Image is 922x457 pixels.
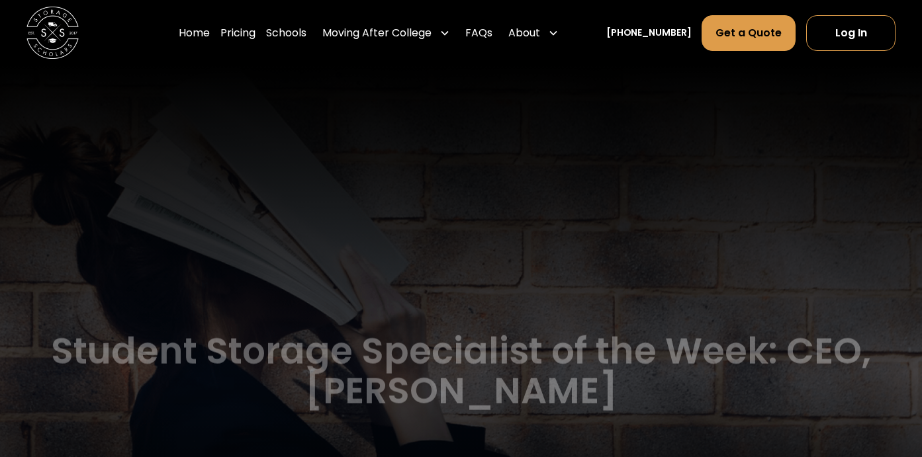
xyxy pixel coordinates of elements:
[179,15,210,52] a: Home
[702,15,796,51] a: Get a Quote
[508,25,540,41] div: About
[322,25,432,41] div: Moving After College
[806,15,896,51] a: Log In
[26,331,896,411] h1: Student Storage Specialist of the Week: CEO, [PERSON_NAME]
[503,15,564,52] div: About
[606,26,692,40] a: [PHONE_NUMBER]
[26,7,79,60] img: Storage Scholars main logo
[317,15,455,52] div: Moving After College
[220,15,255,52] a: Pricing
[465,15,492,52] a: FAQs
[266,15,306,52] a: Schools
[26,7,79,60] a: home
